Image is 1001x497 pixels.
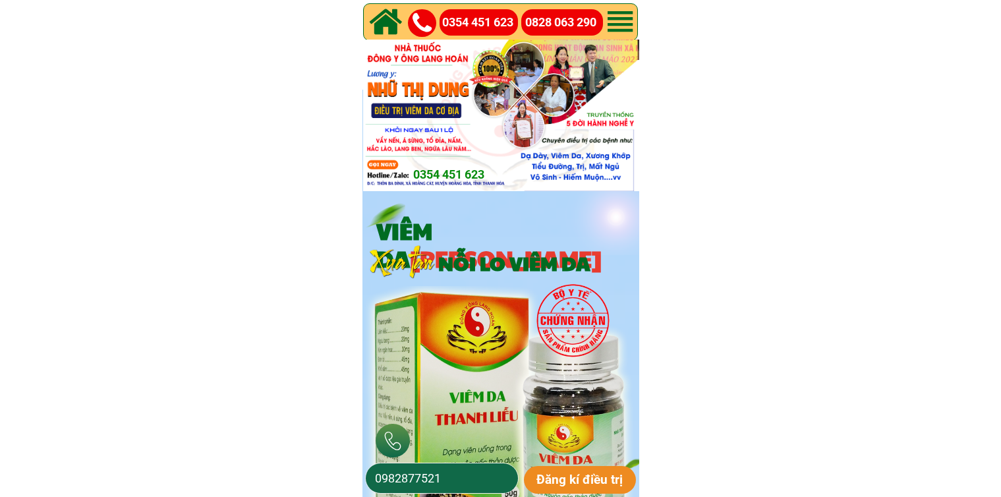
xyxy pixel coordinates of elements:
[525,13,604,32] a: 0828 063 290
[413,165,545,185] a: 0354 451 623
[410,242,602,274] span: [PERSON_NAME]
[438,251,667,275] h3: NỖI LO VIÊM DA
[442,13,520,32] a: 0354 451 623
[524,466,637,494] p: Đăng kí điều trị
[376,217,654,272] h3: VIÊM DA
[372,463,512,493] input: Số điện thoại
